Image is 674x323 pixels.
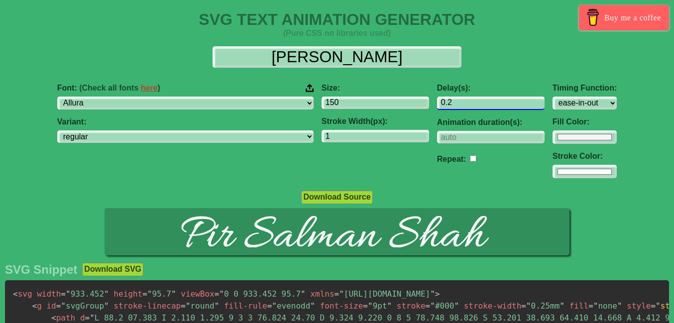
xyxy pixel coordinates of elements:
label: Stroke Color: [553,152,617,161]
span: [URL][DOMAIN_NAME] [335,289,435,299]
span: id [46,301,56,311]
span: =" [651,301,660,311]
span: svgGroup [56,301,109,311]
span: height [113,289,142,299]
span: stroke [397,301,426,311]
span: 0.25mm [521,301,564,311]
span: " [593,301,598,311]
span: = [335,289,339,299]
img: Buy me a coffee [584,9,602,26]
span: > [435,289,440,299]
span: " [61,301,66,311]
span: stroke-width [464,301,522,311]
span: " [430,301,435,311]
span: #000 [426,301,459,311]
button: Download Source [301,191,372,204]
label: Delay(s): [437,84,545,93]
span: xmlns [310,289,334,299]
h2: SVG Snippet [5,263,77,277]
a: here [141,84,158,92]
span: svg [13,289,32,299]
span: = [588,301,593,311]
span: = [267,301,272,311]
span: = [61,289,66,299]
span: = [363,301,368,311]
label: Timing Function: [553,84,617,93]
input: Input Text Here [213,46,461,68]
span: fill [569,301,589,311]
span: " [430,289,435,299]
span: " [272,301,277,311]
span: " [339,289,344,299]
span: " [617,301,622,311]
span: = [521,301,526,311]
span: < [51,313,56,323]
span: path [51,313,75,323]
span: fill-rule [224,301,267,311]
span: " [387,301,392,311]
span: " [310,301,315,311]
a: Buy me a coffee [579,5,669,30]
img: Upload your font [306,84,314,93]
span: round [181,301,219,311]
span: = [426,301,431,311]
span: " [171,289,176,299]
input: 2px [322,130,429,142]
input: auto [437,131,545,143]
span: " [186,301,191,311]
button: Download SVG [82,263,143,276]
span: font-size [320,301,363,311]
span: 933.452 [61,289,109,299]
span: < [13,289,18,299]
span: " [215,301,220,311]
span: viewBox [181,289,214,299]
span: d [80,313,85,323]
span: 0 0 933.452 95.7 [215,289,306,299]
span: = [142,289,147,299]
span: " [104,301,109,311]
span: < [32,301,37,311]
span: " [219,289,224,299]
span: = [56,301,61,311]
span: none [588,301,622,311]
span: " [147,289,152,299]
span: " [368,301,373,311]
span: " [66,289,71,299]
span: = [215,289,220,299]
span: 9pt [363,301,392,311]
label: Repeat: [437,155,466,163]
span: " [560,301,564,311]
span: stroke-linecap [113,301,181,311]
label: Fill Color: [553,117,617,126]
span: = [85,313,90,323]
input: 100 [322,97,429,109]
label: Size: [322,84,429,93]
span: width [37,289,61,299]
span: " [90,313,95,323]
span: Buy me a coffee [604,9,661,26]
span: g [32,301,42,311]
span: 95.7 [142,289,176,299]
span: " [104,289,109,299]
span: = [181,301,186,311]
span: style [627,301,651,311]
input: 0.1s [437,97,545,110]
label: Stroke Width(px): [322,117,429,126]
span: evenodd [267,301,315,311]
span: (Check all fonts ) [79,84,160,92]
span: " [454,301,459,311]
label: Variant: [57,117,314,126]
span: " [301,289,306,299]
label: Animation duration(s): [437,118,545,127]
input: auto [470,155,476,162]
span: Font: [57,84,160,93]
span: " [526,301,531,311]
